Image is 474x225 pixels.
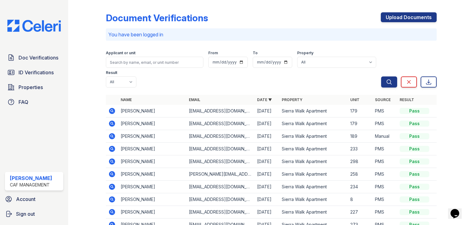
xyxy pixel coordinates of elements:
td: [PERSON_NAME] [118,181,186,193]
td: 234 [348,181,372,193]
span: Properties [19,84,43,91]
span: ID Verifications [19,69,54,76]
div: Pass [400,158,429,165]
div: Pass [400,133,429,139]
td: 189 [348,130,372,143]
td: [PERSON_NAME] [118,206,186,219]
td: Sierra Walk Apartment [279,155,347,168]
td: [EMAIL_ADDRESS][DOMAIN_NAME] [186,193,255,206]
a: Property [282,97,302,102]
td: [EMAIL_ADDRESS][DOMAIN_NAME] [186,143,255,155]
label: Applicant or unit [106,51,135,55]
td: [PERSON_NAME] [118,130,186,143]
td: PMS [372,181,397,193]
div: Pass [400,209,429,215]
td: 179 [348,105,372,117]
td: [DATE] [255,117,279,130]
td: [PERSON_NAME][EMAIL_ADDRESS][DOMAIN_NAME] [186,168,255,181]
iframe: chat widget [448,200,468,219]
span: FAQ [19,98,28,106]
td: [DATE] [255,206,279,219]
div: Pass [400,108,429,114]
td: [PERSON_NAME] [118,168,186,181]
td: [PERSON_NAME] [118,193,186,206]
td: [DATE] [255,193,279,206]
p: You have been logged in [108,31,434,38]
div: CAF Management [10,182,52,188]
label: From [208,51,218,55]
a: Account [2,193,66,205]
a: Date ▼ [257,97,272,102]
span: Sign out [16,210,35,218]
td: Sierra Walk Apartment [279,105,347,117]
td: PMS [372,117,397,130]
div: Pass [400,196,429,202]
td: 8 [348,193,372,206]
td: 298 [348,155,372,168]
td: [PERSON_NAME] [118,155,186,168]
td: [EMAIL_ADDRESS][DOMAIN_NAME] [186,181,255,193]
td: PMS [372,193,397,206]
td: PMS [372,206,397,219]
td: [EMAIL_ADDRESS][DOMAIN_NAME] [186,117,255,130]
td: Sierra Walk Apartment [279,117,347,130]
td: [EMAIL_ADDRESS][DOMAIN_NAME] [186,130,255,143]
td: [EMAIL_ADDRESS][DOMAIN_NAME] [186,155,255,168]
a: Source [375,97,391,102]
a: Upload Documents [381,12,437,22]
td: [DATE] [255,130,279,143]
td: [PERSON_NAME] [118,117,186,130]
td: PMS [372,143,397,155]
td: [PERSON_NAME] [118,143,186,155]
td: Sierra Walk Apartment [279,168,347,181]
td: 179 [348,117,372,130]
label: Property [297,51,314,55]
td: PMS [372,168,397,181]
a: FAQ [5,96,63,108]
td: [DATE] [255,105,279,117]
a: ID Verifications [5,66,63,79]
span: Account [16,195,35,203]
td: Sierra Walk Apartment [279,181,347,193]
td: PMS [372,155,397,168]
a: Name [121,97,132,102]
input: Search by name, email, or unit number [106,57,203,68]
td: 227 [348,206,372,219]
a: Result [400,97,414,102]
td: PMS [372,105,397,117]
td: Sierra Walk Apartment [279,193,347,206]
td: [DATE] [255,143,279,155]
div: Pass [400,184,429,190]
a: Email [189,97,200,102]
td: [DATE] [255,155,279,168]
td: Sierra Walk Apartment [279,143,347,155]
div: Document Verifications [106,12,208,23]
a: Unit [350,97,360,102]
td: [EMAIL_ADDRESS][DOMAIN_NAME] [186,206,255,219]
label: To [253,51,258,55]
td: [EMAIL_ADDRESS][DOMAIN_NAME] [186,105,255,117]
a: Properties [5,81,63,93]
td: 233 [348,143,372,155]
td: [DATE] [255,181,279,193]
div: Pass [400,121,429,127]
label: Result [106,70,117,75]
td: [PERSON_NAME] [118,105,186,117]
td: Manual [372,130,397,143]
div: [PERSON_NAME] [10,174,52,182]
a: Doc Verifications [5,51,63,64]
td: Sierra Walk Apartment [279,206,347,219]
td: 258 [348,168,372,181]
div: Pass [400,171,429,177]
td: Sierra Walk Apartment [279,130,347,143]
img: CE_Logo_Blue-a8612792a0a2168367f1c8372b55b34899dd931a85d93a1a3d3e32e68fde9ad4.png [2,20,66,32]
a: Sign out [2,208,66,220]
td: [DATE] [255,168,279,181]
span: Doc Verifications [19,54,58,61]
div: Pass [400,146,429,152]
